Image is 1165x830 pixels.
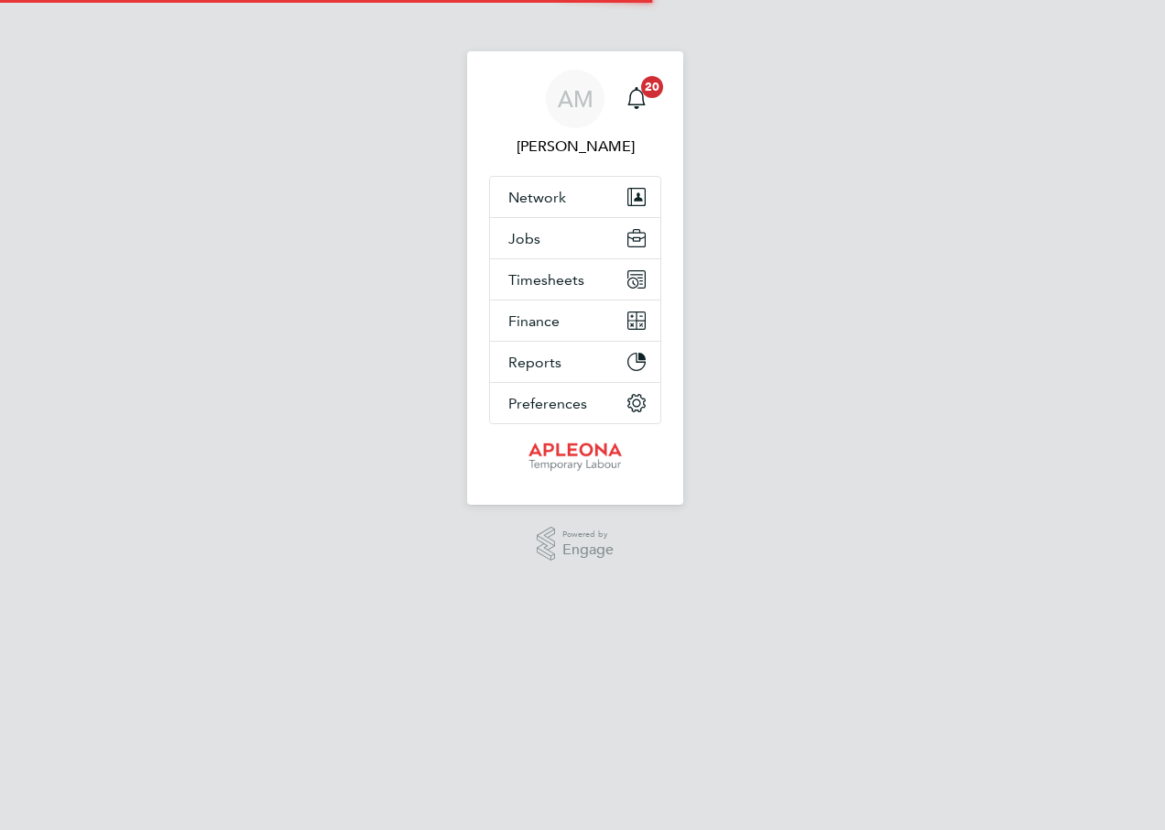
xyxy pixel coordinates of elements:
nav: Main navigation [467,51,683,505]
span: AM [558,87,593,111]
span: 20 [641,76,663,98]
span: Reports [508,354,561,371]
a: Powered byEngage [537,527,615,562]
button: Finance [490,300,660,341]
button: Timesheets [490,259,660,300]
button: Jobs [490,218,660,258]
span: Network [508,189,566,206]
img: apleona-logo-retina.png [528,442,622,472]
span: Powered by [562,527,614,542]
span: Jobs [508,230,540,247]
button: Reports [490,342,660,382]
a: Go to home page [489,442,661,472]
span: Adrian Mic [489,136,661,158]
span: Timesheets [508,271,584,289]
button: Network [490,177,660,217]
span: Finance [508,312,560,330]
a: AM[PERSON_NAME] [489,70,661,158]
button: Preferences [490,383,660,423]
span: Preferences [508,395,587,412]
a: 20 [618,70,655,128]
span: Engage [562,542,614,558]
